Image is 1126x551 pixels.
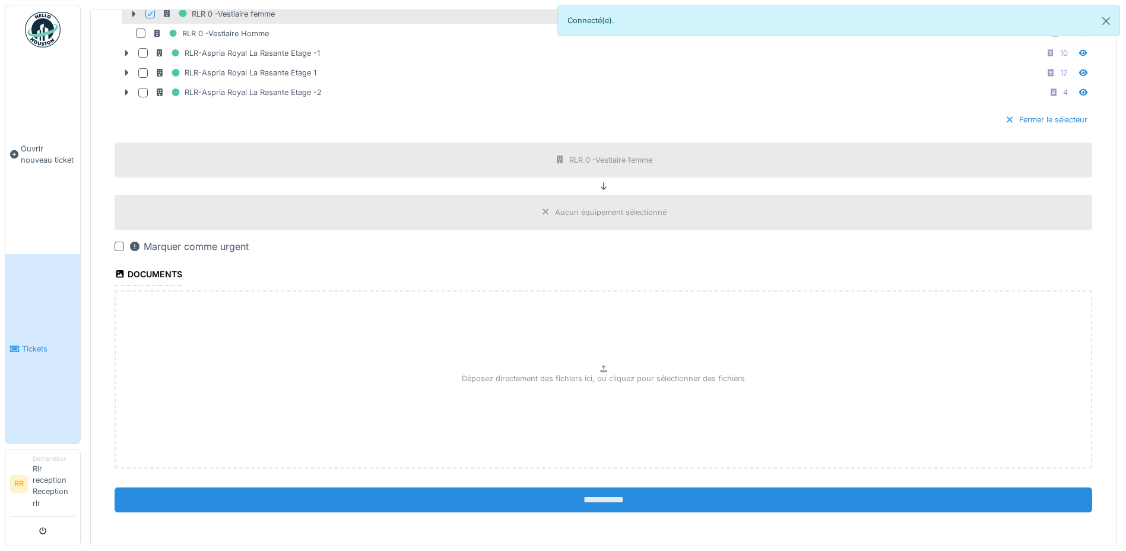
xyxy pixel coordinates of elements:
[1063,87,1068,98] div: 4
[155,85,322,100] div: RLR-Aspria Royal La Rasante Etage -2
[153,26,269,41] div: RLR 0 -Vestiaire Homme
[1093,5,1119,37] button: Close
[10,454,75,517] a: RR DemandeurRlr reception Reception rlr
[557,5,1121,36] div: Connecté(e).
[5,254,80,443] a: Tickets
[10,475,28,493] li: RR
[115,265,182,286] div: Documents
[129,239,249,254] div: Marquer comme urgent
[21,143,75,166] span: Ouvrir nouveau ticket
[33,454,75,463] div: Demandeur
[569,154,652,166] div: RLR 0 -Vestiaire femme
[1060,67,1068,78] div: 12
[1060,47,1068,59] div: 10
[155,65,316,80] div: RLR-Aspria Royal La Rasante Etage 1
[25,12,61,47] img: Badge_color-CXgf-gQk.svg
[162,7,275,21] div: RLR 0 -Vestiaire femme
[33,454,75,514] li: Rlr reception Reception rlr
[22,343,75,354] span: Tickets
[5,54,80,254] a: Ouvrir nouveau ticket
[155,46,320,61] div: RLR-Aspria Royal La Rasante Etage -1
[555,207,667,218] div: Aucun équipement sélectionné
[462,373,745,384] p: Déposez directement des fichiers ici, ou cliquez pour sélectionner des fichiers
[1000,112,1092,128] div: Fermer le sélecteur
